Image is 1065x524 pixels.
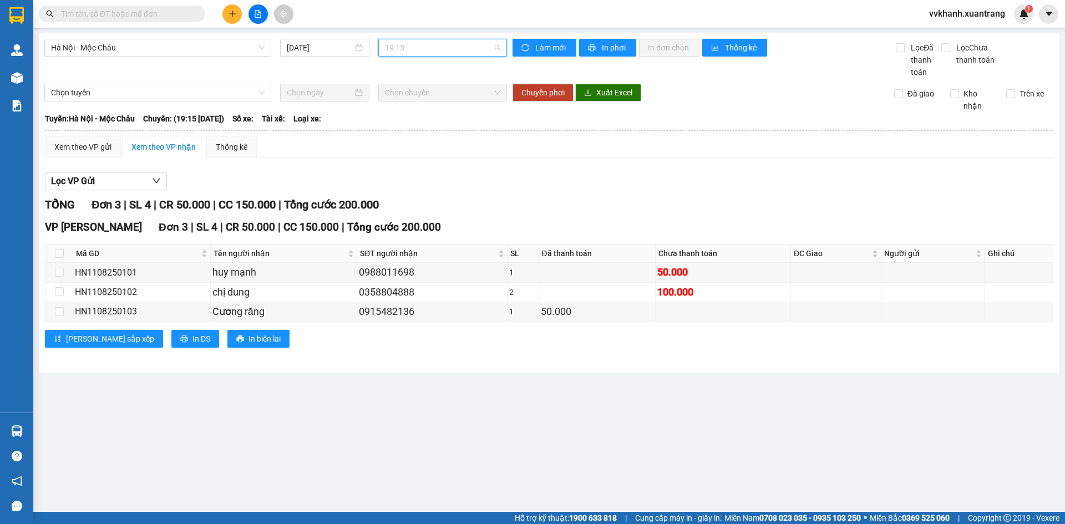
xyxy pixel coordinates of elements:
span: SL 4 [129,198,151,211]
span: Đã giao [903,88,939,100]
button: printerIn biên lai [227,330,290,348]
button: caret-down [1039,4,1058,24]
input: Tìm tên, số ĐT hoặc mã đơn [61,8,192,20]
span: SĐT người nhận [360,247,496,260]
span: Trên xe [1015,88,1048,100]
span: In biên lai [248,333,281,345]
button: syncLàm mới [513,39,576,57]
th: SL [508,245,539,263]
span: SL 4 [196,221,217,233]
span: ĐC Giao [794,247,870,260]
span: Tổng cước 200.000 [347,221,441,233]
span: Số xe: [232,113,253,125]
span: vvkhanh.xuantrang [920,7,1014,21]
span: Hà Nội - Mộc Châu [51,39,265,56]
div: 50.000 [657,264,789,280]
td: Cương răng [211,302,358,322]
div: 2 [509,286,536,298]
span: Loại xe: [293,113,321,125]
span: Thống kê [725,42,758,54]
strong: 0708 023 035 - 0935 103 250 [759,513,861,522]
span: sync [521,44,531,53]
span: CR 50.000 [159,198,210,211]
div: huy mạnh [212,264,356,280]
td: 0358804888 [357,283,508,302]
strong: 0369 525 060 [902,513,950,522]
span: Kho nhận [959,88,998,112]
span: | [154,198,156,211]
td: huy mạnh [211,263,358,282]
input: Chọn ngày [287,87,353,99]
img: solution-icon [11,100,23,111]
span: Tài xế: [262,113,285,125]
b: Tuyến: Hà Nội - Mộc Châu [45,114,135,123]
img: icon-new-feature [1019,9,1029,19]
span: Miền Bắc [870,512,950,524]
span: printer [588,44,597,53]
span: question-circle [12,451,22,461]
img: logo-vxr [9,7,24,24]
button: sort-ascending[PERSON_NAME] sắp xếp [45,330,163,348]
span: printer [180,335,188,344]
span: Chọn tuyến [51,84,265,101]
span: Mã GD [76,247,199,260]
span: caret-down [1044,9,1054,19]
div: HN1108250101 [75,266,209,279]
img: warehouse-icon [11,72,23,84]
div: 0915482136 [359,304,505,319]
span: Cung cấp máy in - giấy in: [635,512,722,524]
span: Tên người nhận [214,247,346,260]
input: 11/08/2025 [287,42,353,54]
span: down [152,176,161,185]
span: Xuất Excel [596,87,632,99]
img: warehouse-icon [11,44,23,56]
sup: 1 [1025,5,1033,13]
span: message [12,501,22,511]
span: | [278,221,281,233]
div: 50.000 [541,304,654,319]
td: HN1108250102 [73,283,211,302]
button: bar-chartThống kê [702,39,767,57]
td: 0988011698 [357,263,508,282]
span: bar-chart [711,44,721,53]
div: 0988011698 [359,264,505,280]
span: CR 50.000 [226,221,275,233]
span: 1 [1027,5,1031,13]
span: aim [280,10,287,18]
div: HN1108250103 [75,304,209,318]
div: Cương răng [212,304,356,319]
strong: 1900 633 818 [569,513,617,522]
td: HN1108250101 [73,263,211,282]
span: ⚪️ [864,516,867,520]
span: | [278,198,281,211]
div: Xem theo VP nhận [131,141,196,153]
span: Làm mới [535,42,567,54]
span: download [584,89,592,98]
span: search [46,10,54,18]
span: | [220,221,223,233]
span: | [124,198,126,211]
button: Chuyển phơi [513,84,574,101]
button: file-add [248,4,268,24]
span: | [342,221,344,233]
div: HN1108250102 [75,285,209,299]
button: plus [222,4,242,24]
div: 0358804888 [359,284,505,300]
span: TỔNG [45,198,75,211]
button: Lọc VP Gửi [45,172,167,190]
span: Chuyến: (19:15 [DATE]) [143,113,224,125]
span: CC 150.000 [219,198,276,211]
button: aim [274,4,293,24]
span: Hỗ trợ kỹ thuật: [515,512,617,524]
span: Lọc Đã thanh toán [906,42,941,78]
span: In phơi [602,42,627,54]
span: Chọn chuyến [385,84,500,101]
span: | [625,512,627,524]
span: | [191,221,194,233]
span: printer [236,335,244,344]
span: notification [12,476,22,486]
img: warehouse-icon [11,425,23,437]
div: chị dung [212,284,356,300]
div: Thống kê [216,141,247,153]
td: chị dung [211,283,358,302]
